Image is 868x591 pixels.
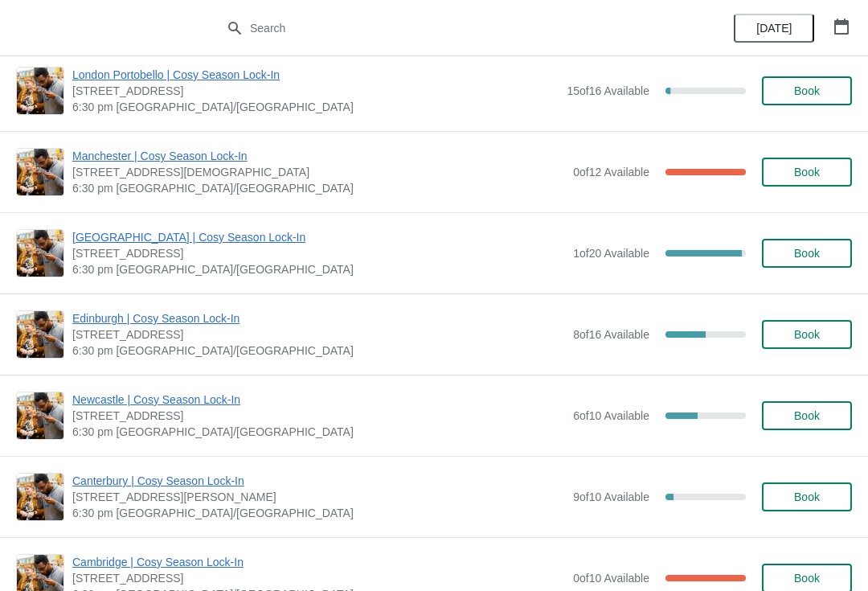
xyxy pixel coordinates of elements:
span: Book [794,572,820,585]
span: 6:30 pm [GEOGRAPHIC_DATA]/[GEOGRAPHIC_DATA] [72,99,559,115]
span: Manchester | Cosy Season Lock-In [72,148,565,164]
span: [STREET_ADDRESS] [72,326,565,343]
span: [STREET_ADDRESS] [72,570,565,586]
button: Book [762,401,852,430]
span: [STREET_ADDRESS] [72,83,559,99]
span: Book [794,490,820,503]
button: Book [762,320,852,349]
img: London Portobello | Cosy Season Lock-In | 158 Portobello Rd, London W11 2EB, UK | 6:30 pm Europe/... [17,68,63,114]
span: 6:30 pm [GEOGRAPHIC_DATA]/[GEOGRAPHIC_DATA] [72,180,565,196]
img: Glasgow | Cosy Season Lock-In | 215 Byres Road, Glasgow G12 8UD, UK | 6:30 pm Europe/London [17,230,63,277]
span: 6:30 pm [GEOGRAPHIC_DATA]/[GEOGRAPHIC_DATA] [72,261,565,277]
span: London Portobello | Cosy Season Lock-In [72,67,559,83]
img: Manchester | Cosy Season Lock-In | 57 Church St, Manchester M4 1PD, UK | 6:30 pm Europe/London [17,149,63,195]
img: Newcastle | Cosy Season Lock-In | 123 Grainger Street, Newcastle upon Tyne NE1 5AE, UK | 6:30 pm ... [17,392,63,439]
span: 8 of 16 Available [573,328,649,341]
span: [STREET_ADDRESS][DEMOGRAPHIC_DATA] [72,164,565,180]
span: Canterbury | Cosy Season Lock-In [72,473,565,489]
input: Search [249,14,651,43]
span: 6:30 pm [GEOGRAPHIC_DATA]/[GEOGRAPHIC_DATA] [72,505,565,521]
span: Book [794,84,820,97]
span: [STREET_ADDRESS] [72,245,565,261]
span: Book [794,328,820,341]
button: Book [762,76,852,105]
span: 1 of 20 Available [573,247,649,260]
span: 9 of 10 Available [573,490,649,503]
span: Cambridge | Cosy Season Lock-In [72,554,565,570]
button: Book [762,482,852,511]
span: 0 of 12 Available [573,166,649,179]
img: Canterbury | Cosy Season Lock-In | 13 The Parade Canterbury Kent CT1 2SG | 6:30 pm Europe/London [17,474,63,520]
span: Edinburgh | Cosy Season Lock-In [72,310,565,326]
span: Book [794,247,820,260]
span: [DATE] [756,22,792,35]
span: Newcastle | Cosy Season Lock-In [72,392,565,408]
span: [GEOGRAPHIC_DATA] | Cosy Season Lock-In [72,229,565,245]
button: Book [762,158,852,187]
span: 6:30 pm [GEOGRAPHIC_DATA]/[GEOGRAPHIC_DATA] [72,424,565,440]
img: Edinburgh | Cosy Season Lock-In | 89 Rose Street, Edinburgh, EH2 3DT | 6:30 pm Europe/London [17,311,63,358]
span: 6 of 10 Available [573,409,649,422]
span: Book [794,166,820,179]
span: [STREET_ADDRESS] [72,408,565,424]
span: Book [794,409,820,422]
button: [DATE] [734,14,814,43]
span: [STREET_ADDRESS][PERSON_NAME] [72,489,565,505]
span: 0 of 10 Available [573,572,649,585]
span: 6:30 pm [GEOGRAPHIC_DATA]/[GEOGRAPHIC_DATA] [72,343,565,359]
button: Book [762,239,852,268]
span: 15 of 16 Available [567,84,649,97]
